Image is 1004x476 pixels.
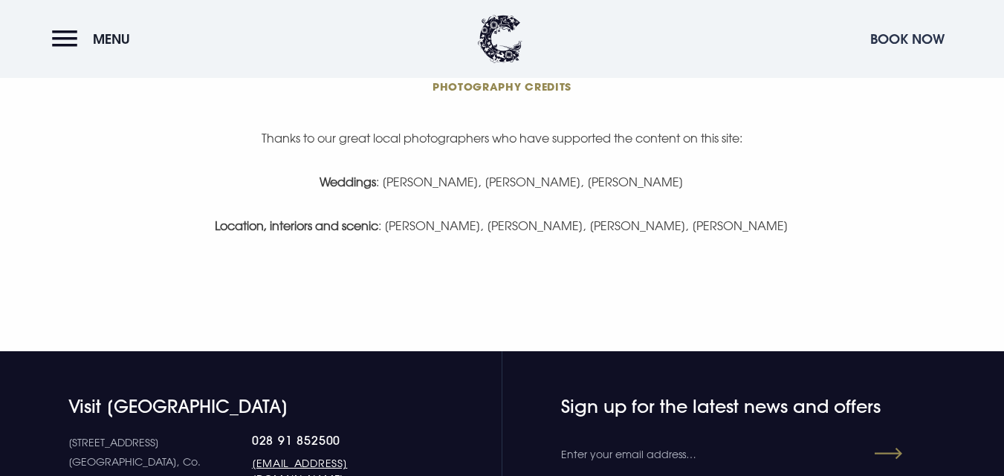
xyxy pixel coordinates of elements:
[478,15,522,63] img: Clandeboye Lodge
[215,218,378,233] strong: Location, interiors and scenic
[320,175,376,189] strong: Weddings
[148,171,855,193] p: : [PERSON_NAME], [PERSON_NAME], [PERSON_NAME]
[148,79,855,94] span: Photography Credits
[849,440,902,467] button: Submit
[863,23,952,55] button: Book Now
[68,396,411,417] h4: Visit [GEOGRAPHIC_DATA]
[148,215,855,237] p: : [PERSON_NAME], [PERSON_NAME], [PERSON_NAME], [PERSON_NAME]
[252,433,411,448] a: 028 91 852500
[561,396,845,417] h4: Sign up for the latest news and offers
[52,23,137,55] button: Menu
[93,30,130,48] span: Menu
[148,127,855,149] p: Thanks to our great local photographers who have supported the content on this site:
